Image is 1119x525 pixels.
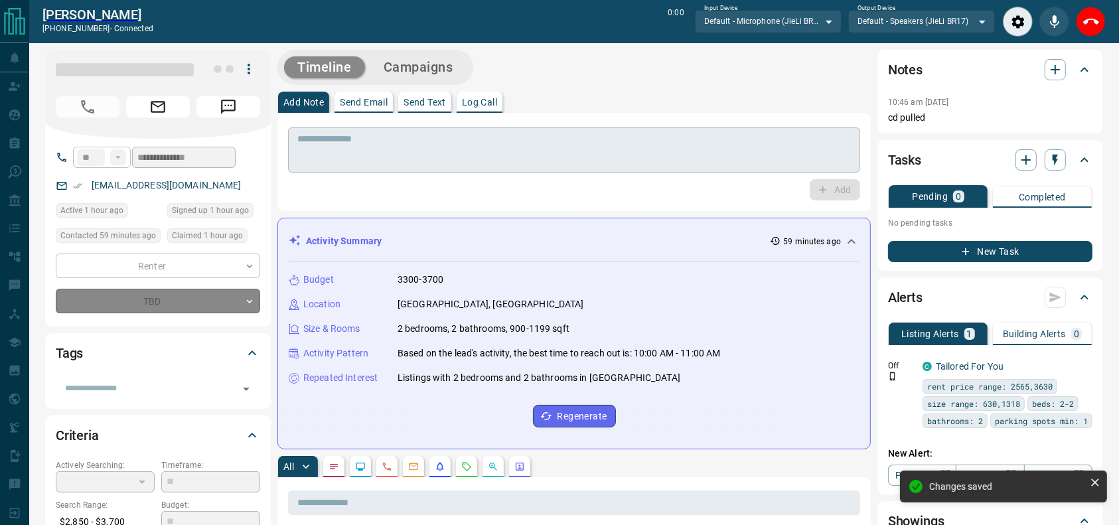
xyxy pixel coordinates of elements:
[303,346,368,360] p: Activity Pattern
[60,229,156,242] span: Contacted 59 minutes ago
[56,499,155,511] p: Search Range:
[73,181,82,190] svg: Email Verified
[370,56,467,78] button: Campaigns
[462,98,497,107] p: Log Call
[398,371,680,385] p: Listings with 2 bedrooms and 2 bathrooms in [GEOGRAPHIC_DATA]
[435,461,445,472] svg: Listing Alerts
[398,322,569,336] p: 2 bedrooms, 2 bathrooms, 900-1199 sqft
[289,229,859,254] div: Activity Summary59 minutes ago
[488,461,498,472] svg: Opportunities
[56,228,161,247] div: Wed Aug 13 2025
[303,371,378,385] p: Repeated Interest
[901,329,959,338] p: Listing Alerts
[408,461,419,472] svg: Emails
[927,414,983,427] span: bathrooms: 2
[461,461,472,472] svg: Requests
[283,462,294,471] p: All
[1024,465,1092,486] a: Mr.Loft
[161,459,260,471] p: Timeframe:
[355,461,366,472] svg: Lead Browsing Activity
[306,234,382,248] p: Activity Summary
[284,56,365,78] button: Timeline
[56,254,260,278] div: Renter
[1039,7,1069,37] div: Mute
[283,98,324,107] p: Add Note
[1074,329,1079,338] p: 0
[888,287,923,308] h2: Alerts
[695,10,842,33] div: Default - Microphone (JieLi BR17)
[167,203,260,222] div: Wed Aug 13 2025
[340,98,388,107] p: Send Email
[888,213,1092,233] p: No pending tasks
[303,297,340,311] p: Location
[382,461,392,472] svg: Calls
[888,144,1092,176] div: Tasks
[858,4,895,13] label: Output Device
[888,149,921,171] h2: Tasks
[912,192,948,201] p: Pending
[888,59,923,80] h2: Notes
[967,329,972,338] p: 1
[783,236,841,248] p: 59 minutes ago
[60,204,123,217] span: Active 1 hour ago
[929,481,1084,492] div: Changes saved
[888,54,1092,86] div: Notes
[303,322,360,336] p: Size & Rooms
[172,204,249,217] span: Signed up 1 hour ago
[56,459,155,471] p: Actively Searching:
[1032,397,1074,410] span: beds: 2-2
[888,281,1092,313] div: Alerts
[704,4,738,13] label: Input Device
[668,7,684,37] p: 0:00
[329,461,339,472] svg: Notes
[888,447,1092,461] p: New Alert:
[956,465,1024,486] a: Condos
[42,7,153,23] a: [PERSON_NAME]
[56,419,260,451] div: Criteria
[927,397,1020,410] span: size range: 630,1318
[161,499,260,511] p: Budget:
[303,273,334,287] p: Budget
[888,98,949,107] p: 10:46 am [DATE]
[167,228,260,247] div: Wed Aug 13 2025
[888,111,1092,125] p: cd pulled
[56,96,119,117] span: Call
[126,96,190,117] span: Email
[1003,329,1066,338] p: Building Alerts
[42,23,153,35] p: [PHONE_NUMBER] -
[888,241,1092,262] button: New Task
[56,342,83,364] h2: Tags
[848,10,995,33] div: Default - Speakers (JieLi BR17)
[514,461,525,472] svg: Agent Actions
[56,289,260,313] div: TBD
[927,380,1053,393] span: rent price range: 2565,3630
[172,229,243,242] span: Claimed 1 hour ago
[533,405,616,427] button: Regenerate
[1003,7,1033,37] div: Audio Settings
[196,96,260,117] span: Message
[956,192,961,201] p: 0
[92,180,242,190] a: [EMAIL_ADDRESS][DOMAIN_NAME]
[56,203,161,222] div: Wed Aug 13 2025
[56,337,260,369] div: Tags
[404,98,446,107] p: Send Text
[923,362,932,371] div: condos.ca
[995,414,1088,427] span: parking spots min: 1
[888,372,897,381] svg: Push Notification Only
[1076,7,1106,37] div: End Call
[398,346,721,360] p: Based on the lead's activity, the best time to reach out is: 10:00 AM - 11:00 AM
[237,380,256,398] button: Open
[398,297,584,311] p: [GEOGRAPHIC_DATA], [GEOGRAPHIC_DATA]
[398,273,443,287] p: 3300-3700
[888,360,915,372] p: Off
[56,425,99,446] h2: Criteria
[1019,192,1066,202] p: Completed
[888,465,956,486] a: Property
[114,24,153,33] span: connected
[936,361,1004,372] a: Tailored For You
